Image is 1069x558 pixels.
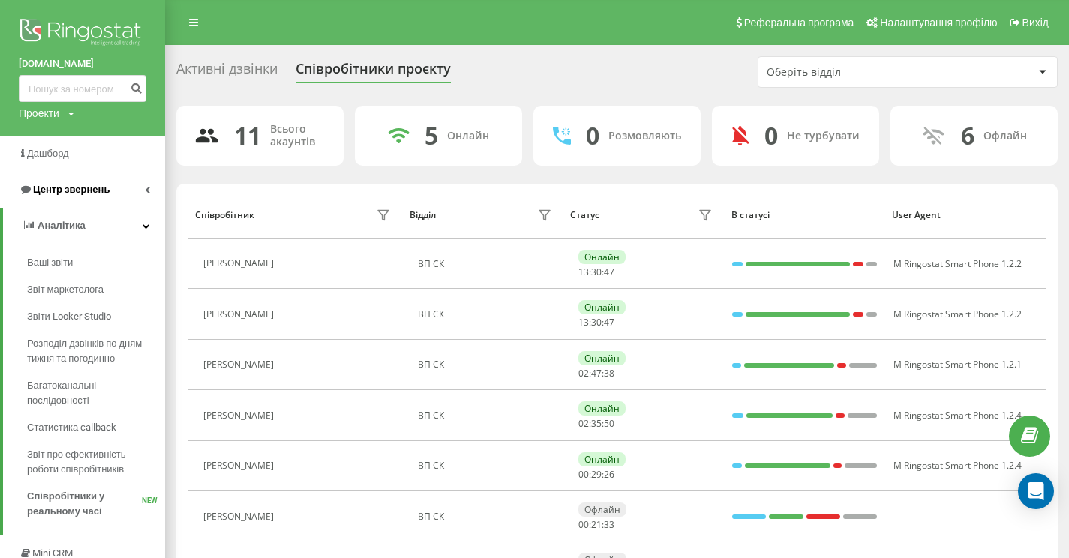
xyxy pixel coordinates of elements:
img: Ringostat logo [19,15,146,52]
div: Онлайн [578,452,626,466]
input: Пошук за номером [19,75,146,102]
a: Аналiтика [3,208,165,244]
span: M Ringostat Smart Phone 1.2.2 [893,257,1022,270]
span: 35 [591,417,602,430]
div: [PERSON_NAME] [203,309,278,319]
span: 13 [578,316,589,328]
div: Відділ [410,210,436,220]
div: ВП СК [418,410,555,421]
div: Онлайн [578,401,626,415]
div: Онлайн [578,250,626,264]
div: Співробітник [195,210,254,220]
div: [PERSON_NAME] [203,410,278,421]
div: ВП СК [418,309,555,319]
div: ВП СК [418,460,555,471]
span: Звіт маркетолога [27,282,104,297]
div: Проекти [19,106,59,121]
span: M Ringostat Smart Phone 1.2.1 [893,358,1022,370]
div: Оберіть відділ [767,66,946,79]
span: Ваші звіти [27,255,73,270]
div: : : [578,317,614,328]
div: Онлайн [578,351,626,365]
div: Офлайн [983,130,1027,142]
a: Звіти Looker Studio [27,303,165,330]
span: Статистика callback [27,420,116,435]
div: 0 [586,121,599,150]
span: Співробітники у реальному часі [27,489,142,519]
span: Аналiтика [38,220,86,231]
span: 33 [604,518,614,531]
div: [PERSON_NAME] [203,359,278,370]
div: Розмовляють [608,130,681,142]
div: [PERSON_NAME] [203,511,278,522]
span: Звіт про ефективність роботи співробітників [27,447,158,477]
div: User Agent [892,210,1038,220]
span: Багатоканальні послідовності [27,378,158,408]
a: Звіт маркетолога [27,276,165,303]
div: Онлайн [578,300,626,314]
span: M Ringostat Smart Phone 1.2.2 [893,307,1022,320]
span: 13 [578,265,589,278]
span: 29 [591,468,602,481]
a: Звіт про ефективність роботи співробітників [27,441,165,483]
a: [DOMAIN_NAME] [19,56,146,71]
span: Розподіл дзвінків по дням тижня та погодинно [27,336,158,366]
div: ВП СК [418,359,555,370]
div: [PERSON_NAME] [203,460,278,471]
a: Статистика callback [27,414,165,441]
span: Реферальна програма [744,16,854,28]
a: Співробітники у реальному часіNEW [27,483,165,525]
div: Open Intercom Messenger [1018,473,1054,509]
div: В статусі [731,210,878,220]
div: Активні дзвінки [176,61,278,84]
div: Офлайн [578,502,626,517]
span: Центр звернень [33,184,110,195]
span: 47 [604,316,614,328]
div: Онлайн [447,130,489,142]
div: 0 [764,121,778,150]
span: 00 [578,468,589,481]
div: Не турбувати [787,130,860,142]
div: Співробітники проєкту [296,61,451,84]
div: 5 [425,121,438,150]
span: Налаштування профілю [880,16,997,28]
div: ВП СК [418,259,555,269]
span: M Ringostat Smart Phone 1.2.4 [893,409,1022,421]
div: [PERSON_NAME] [203,258,278,268]
div: 11 [234,121,261,150]
a: Розподіл дзвінків по дням тижня та погодинно [27,330,165,372]
span: Дашборд [27,148,69,159]
div: ВП СК [418,511,555,522]
span: 30 [591,316,602,328]
div: : : [578,267,614,277]
div: : : [578,418,614,429]
span: 38 [604,367,614,379]
span: 47 [604,265,614,278]
span: M Ringostat Smart Phone 1.2.4 [893,459,1022,472]
span: 50 [604,417,614,430]
div: Статус [570,210,599,220]
span: 30 [591,265,602,278]
span: 47 [591,367,602,379]
div: 6 [961,121,974,150]
div: : : [578,469,614,480]
span: 00 [578,518,589,531]
span: 26 [604,468,614,481]
span: 02 [578,367,589,379]
div: : : [578,368,614,379]
span: 02 [578,417,589,430]
a: Багатоканальні послідовності [27,372,165,414]
a: Ваші звіти [27,249,165,276]
span: Звіти Looker Studio [27,309,111,324]
span: Вихід [1022,16,1049,28]
div: Всього акаунтів [270,123,326,148]
div: : : [578,520,614,530]
span: 21 [591,518,602,531]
